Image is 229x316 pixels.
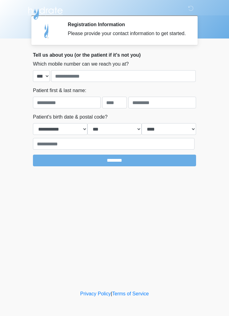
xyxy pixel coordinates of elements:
img: Agent Avatar [38,22,56,40]
h2: Tell us about you (or the patient if it's not you) [33,52,196,58]
a: | [111,291,112,296]
img: Hydrate IV Bar - Scottsdale Logo [27,5,64,20]
label: Which mobile number can we reach you at? [33,60,129,68]
label: Patient's birth date & postal code? [33,113,107,121]
label: Patient first & last name: [33,87,86,94]
div: Please provide your contact information to get started. [68,30,187,37]
a: Terms of Service [112,291,149,296]
a: Privacy Policy [80,291,111,296]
